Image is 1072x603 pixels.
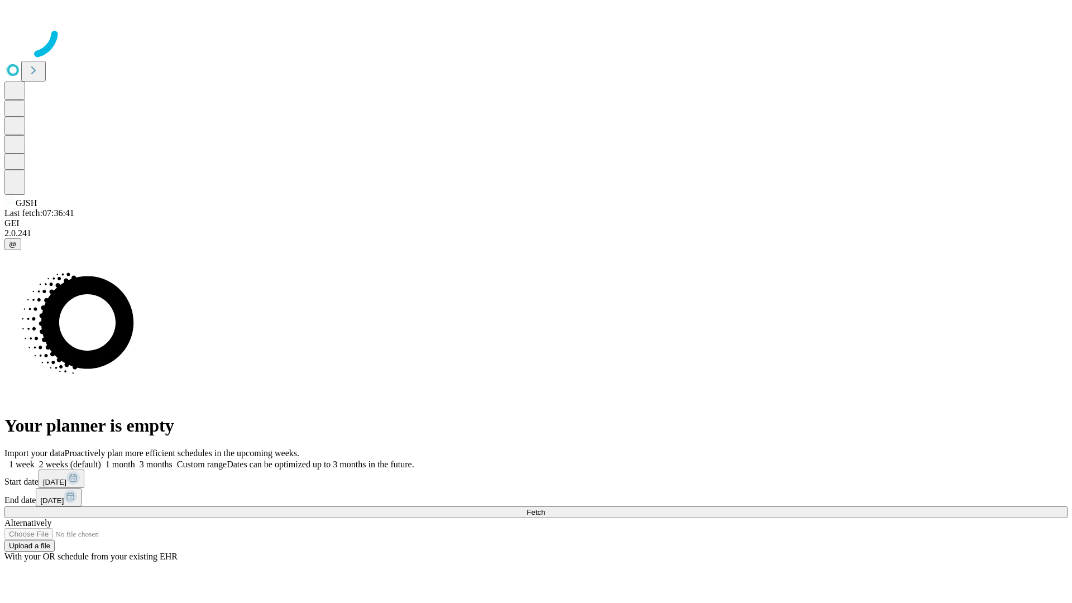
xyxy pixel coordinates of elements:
[36,488,82,506] button: [DATE]
[4,470,1068,488] div: Start date
[9,460,35,469] span: 1 week
[39,470,84,488] button: [DATE]
[4,506,1068,518] button: Fetch
[227,460,414,469] span: Dates can be optimized up to 3 months in the future.
[4,238,21,250] button: @
[4,208,74,218] span: Last fetch: 07:36:41
[4,518,51,528] span: Alternatively
[4,448,65,458] span: Import your data
[43,478,66,486] span: [DATE]
[4,488,1068,506] div: End date
[16,198,37,208] span: GJSH
[4,228,1068,238] div: 2.0.241
[40,496,64,505] span: [DATE]
[39,460,101,469] span: 2 weeks (default)
[4,415,1068,436] h1: Your planner is empty
[4,540,55,552] button: Upload a file
[65,448,299,458] span: Proactively plan more efficient schedules in the upcoming weeks.
[4,552,178,561] span: With your OR schedule from your existing EHR
[177,460,227,469] span: Custom range
[527,508,545,516] span: Fetch
[4,218,1068,228] div: GEI
[106,460,135,469] span: 1 month
[140,460,173,469] span: 3 months
[9,240,17,248] span: @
